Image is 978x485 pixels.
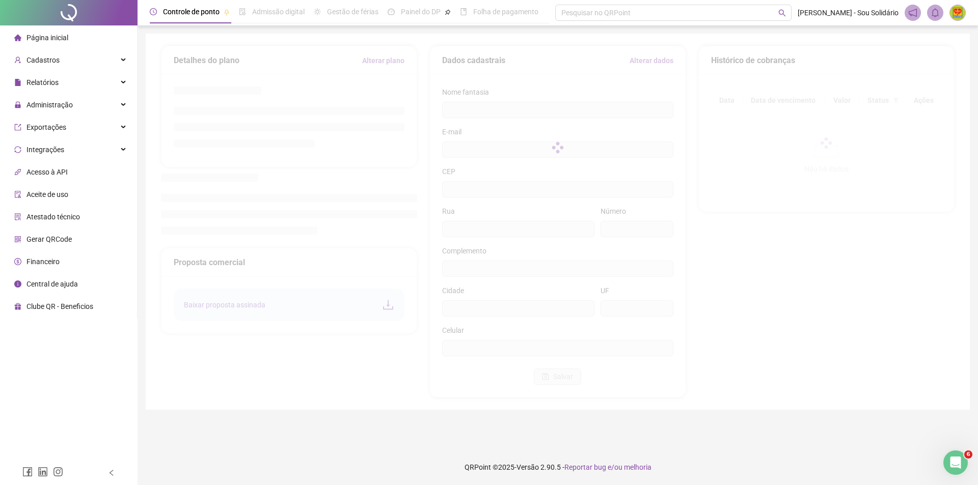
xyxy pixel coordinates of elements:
span: export [14,124,21,131]
span: [PERSON_NAME] - Sou Solidário [798,7,899,18]
span: search [778,9,786,17]
span: sync [14,146,21,153]
span: Acesso à API [26,168,68,176]
span: Versão [517,463,539,471]
span: Gestão de férias [327,8,378,16]
span: Central de ajuda [26,280,78,288]
span: instagram [53,467,63,477]
iframe: Intercom live chat [943,450,968,475]
span: book [460,8,467,15]
span: dollar [14,258,21,265]
span: api [14,168,21,176]
span: file-done [239,8,246,15]
span: linkedin [38,467,48,477]
span: Financeiro [26,258,60,266]
span: dashboard [388,8,395,15]
span: user-add [14,56,21,64]
span: notification [908,8,917,17]
span: qrcode [14,236,21,243]
span: Cadastros [26,56,60,64]
span: Relatórios [26,78,59,87]
span: pushpin [224,9,230,15]
span: Atestado técnico [26,213,80,221]
img: 72282 [950,5,965,20]
span: Administração [26,101,73,109]
span: Exportações [26,123,66,131]
span: file [14,79,21,86]
span: 6 [964,450,972,459]
span: Gerar QRCode [26,235,72,243]
span: facebook [22,467,33,477]
span: Página inicial [26,34,68,42]
span: bell [931,8,940,17]
span: Aceite de uso [26,190,68,198]
span: Controle de ponto [163,8,220,16]
span: audit [14,191,21,198]
span: gift [14,303,21,310]
span: left [108,469,115,476]
span: pushpin [445,9,451,15]
span: Admissão digital [252,8,305,16]
span: Folha de pagamento [473,8,538,16]
span: sun [314,8,321,15]
span: Integrações [26,146,64,154]
span: clock-circle [150,8,157,15]
span: Reportar bug e/ou melhoria [564,463,651,471]
span: lock [14,101,21,108]
span: solution [14,213,21,220]
span: info-circle [14,280,21,288]
span: Clube QR - Beneficios [26,302,93,310]
span: home [14,34,21,41]
span: Painel do DP [401,8,441,16]
footer: QRPoint © 2025 - 2.90.5 - [138,449,978,485]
